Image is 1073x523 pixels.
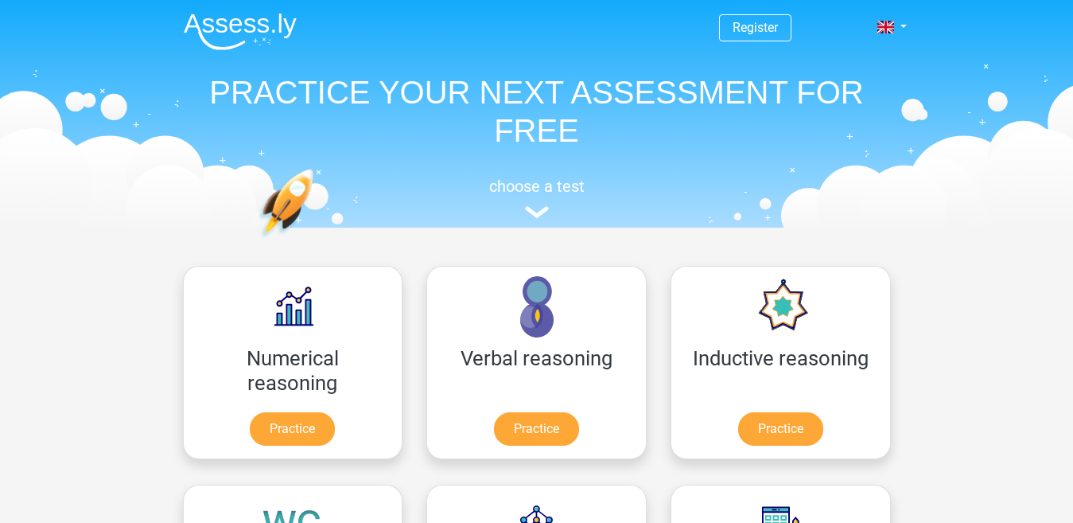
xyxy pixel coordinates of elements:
h1: PRACTICE YOUR NEXT ASSESSMENT FOR FREE [171,73,903,150]
img: assessment [525,206,549,218]
a: Practice [738,412,823,446]
img: practice [259,169,375,313]
a: Register [733,20,778,35]
a: Practice [494,412,579,446]
img: Assessly [184,13,297,50]
a: choose a test [171,177,903,219]
a: Practice [250,412,335,446]
h5: choose a test [171,177,903,196]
